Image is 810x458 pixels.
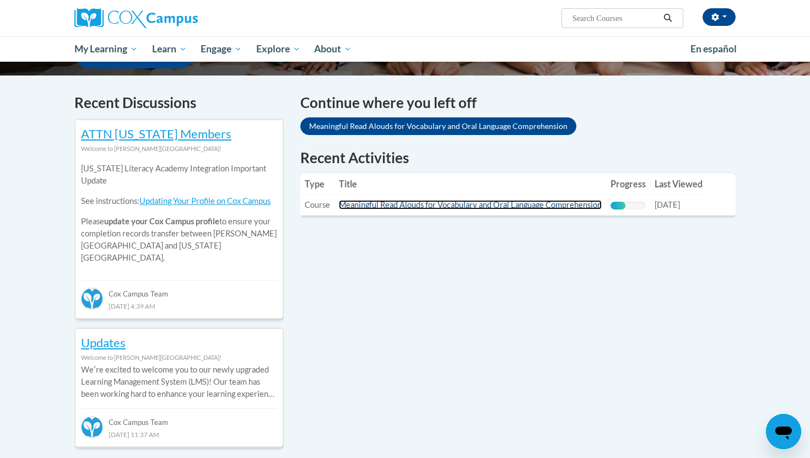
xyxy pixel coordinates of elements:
[300,92,736,114] h4: Continue where you left off
[571,12,660,25] input: Search Courses
[690,43,737,55] span: En español
[74,8,284,28] a: Cox Campus
[74,42,138,56] span: My Learning
[74,8,198,28] img: Cox Campus
[81,428,277,440] div: [DATE] 11:37 AM
[256,42,300,56] span: Explore
[334,173,606,195] th: Title
[81,364,277,400] p: Weʹre excited to welcome you to our newly upgraded Learning Management System (LMS)! Our team has...
[703,8,736,26] button: Account Settings
[145,36,194,62] a: Learn
[606,173,650,195] th: Progress
[81,288,103,310] img: Cox Campus Team
[305,200,330,209] span: Course
[611,202,625,209] div: Progress, %
[58,36,752,62] div: Main menu
[660,12,676,25] button: Search
[655,200,680,209] span: [DATE]
[139,196,271,206] a: Updating Your Profile on Cox Campus
[81,195,277,207] p: See instructions:
[81,408,277,428] div: Cox Campus Team
[81,126,231,141] a: ATTN [US_STATE] Members
[67,36,145,62] a: My Learning
[81,163,277,187] p: [US_STATE] Literacy Academy Integration Important Update
[104,217,219,226] b: update your Cox Campus profile
[193,36,249,62] a: Engage
[74,92,284,114] h4: Recent Discussions
[300,148,736,168] h1: Recent Activities
[766,414,801,449] iframe: Button to launch messaging window
[650,173,707,195] th: Last Viewed
[81,280,277,300] div: Cox Campus Team
[300,173,334,195] th: Type
[81,416,103,438] img: Cox Campus Team
[81,300,277,312] div: [DATE] 4:39 AM
[339,200,602,209] a: Meaningful Read Alouds for Vocabulary and Oral Language Comprehension
[152,42,187,56] span: Learn
[307,36,359,62] a: About
[81,143,277,155] div: Welcome to [PERSON_NAME][GEOGRAPHIC_DATA]!
[201,42,242,56] span: Engage
[249,36,307,62] a: Explore
[300,117,576,135] a: Meaningful Read Alouds for Vocabulary and Oral Language Comprehension
[314,42,352,56] span: About
[683,37,744,61] a: En español
[81,335,126,350] a: Updates
[81,155,277,272] div: Please to ensure your completion records transfer between [PERSON_NAME][GEOGRAPHIC_DATA] and [US_...
[81,352,277,364] div: Welcome to [PERSON_NAME][GEOGRAPHIC_DATA]!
